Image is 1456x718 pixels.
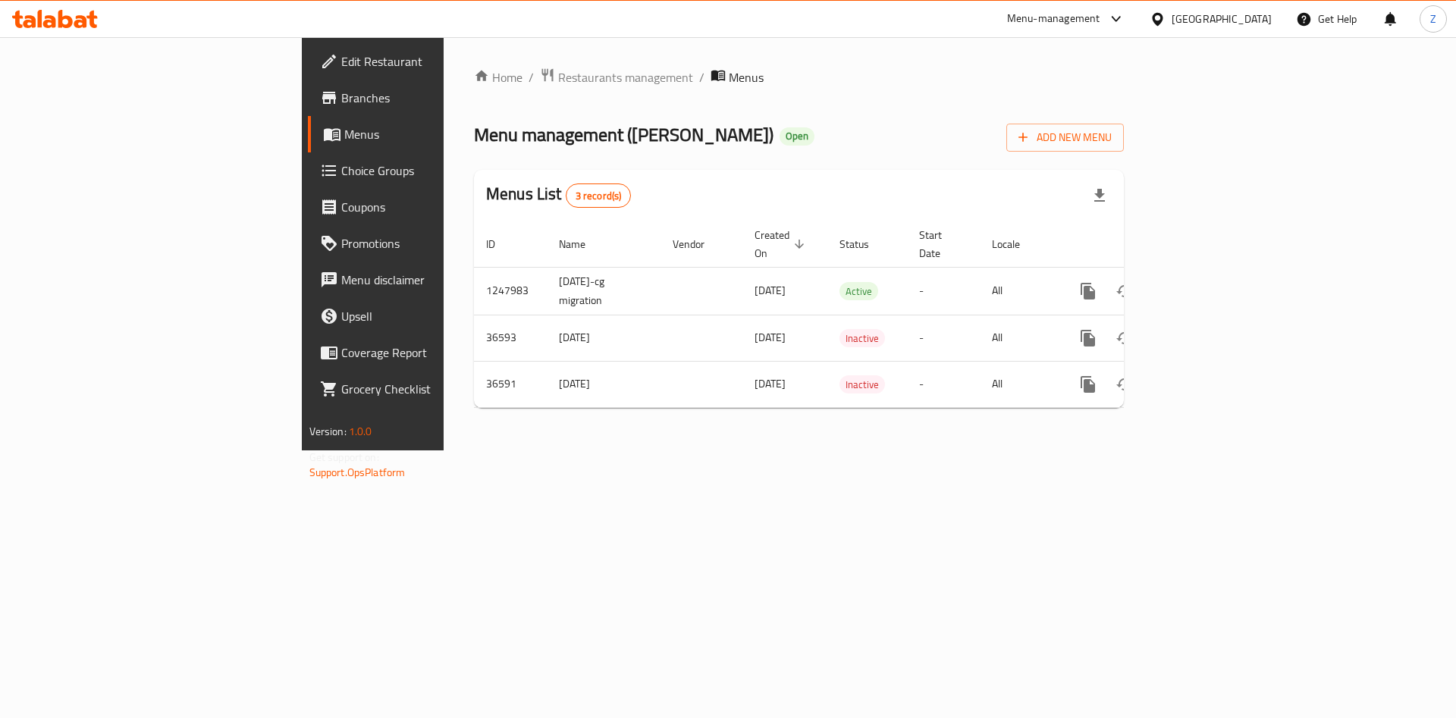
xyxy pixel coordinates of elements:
[1058,221,1228,268] th: Actions
[699,68,704,86] li: /
[755,374,786,393] span: [DATE]
[474,118,773,152] span: Menu management ( [PERSON_NAME] )
[309,462,406,482] a: Support.OpsPlatform
[309,422,347,441] span: Version:
[1430,11,1436,27] span: Z
[486,183,631,208] h2: Menus List
[341,271,533,289] span: Menu disclaimer
[349,422,372,441] span: 1.0.0
[1081,177,1118,214] div: Export file
[558,68,693,86] span: Restaurants management
[907,361,980,407] td: -
[341,89,533,107] span: Branches
[341,198,533,216] span: Coupons
[308,43,545,80] a: Edit Restaurant
[919,226,962,262] span: Start Date
[780,130,814,143] span: Open
[992,235,1040,253] span: Locale
[839,330,885,347] span: Inactive
[308,116,545,152] a: Menus
[1106,273,1143,309] button: Change Status
[673,235,724,253] span: Vendor
[344,125,533,143] span: Menus
[980,361,1058,407] td: All
[1106,366,1143,403] button: Change Status
[308,298,545,334] a: Upsell
[540,67,693,87] a: Restaurants management
[474,221,1228,408] table: enhanced table
[1106,320,1143,356] button: Change Status
[1018,128,1112,147] span: Add New Menu
[474,67,1124,87] nav: breadcrumb
[907,315,980,361] td: -
[839,375,885,393] div: Inactive
[486,235,515,253] span: ID
[547,315,661,361] td: [DATE]
[341,307,533,325] span: Upsell
[341,380,533,398] span: Grocery Checklist
[308,262,545,298] a: Menu disclaimer
[308,189,545,225] a: Coupons
[780,127,814,146] div: Open
[980,267,1058,315] td: All
[547,267,661,315] td: [DATE]-cg migration
[308,371,545,407] a: Grocery Checklist
[308,225,545,262] a: Promotions
[729,68,764,86] span: Menus
[839,376,885,393] span: Inactive
[980,315,1058,361] td: All
[1070,320,1106,356] button: more
[341,52,533,71] span: Edit Restaurant
[559,235,605,253] span: Name
[547,361,661,407] td: [DATE]
[1172,11,1272,27] div: [GEOGRAPHIC_DATA]
[755,328,786,347] span: [DATE]
[341,234,533,252] span: Promotions
[839,282,878,300] div: Active
[341,343,533,362] span: Coverage Report
[308,334,545,371] a: Coverage Report
[566,189,631,203] span: 3 record(s)
[1006,124,1124,152] button: Add New Menu
[907,267,980,315] td: -
[308,80,545,116] a: Branches
[839,235,889,253] span: Status
[1070,273,1106,309] button: more
[341,161,533,180] span: Choice Groups
[755,281,786,300] span: [DATE]
[566,183,632,208] div: Total records count
[308,152,545,189] a: Choice Groups
[839,329,885,347] div: Inactive
[1070,366,1106,403] button: more
[309,447,379,467] span: Get support on:
[1007,10,1100,28] div: Menu-management
[839,283,878,300] span: Active
[755,226,809,262] span: Created On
